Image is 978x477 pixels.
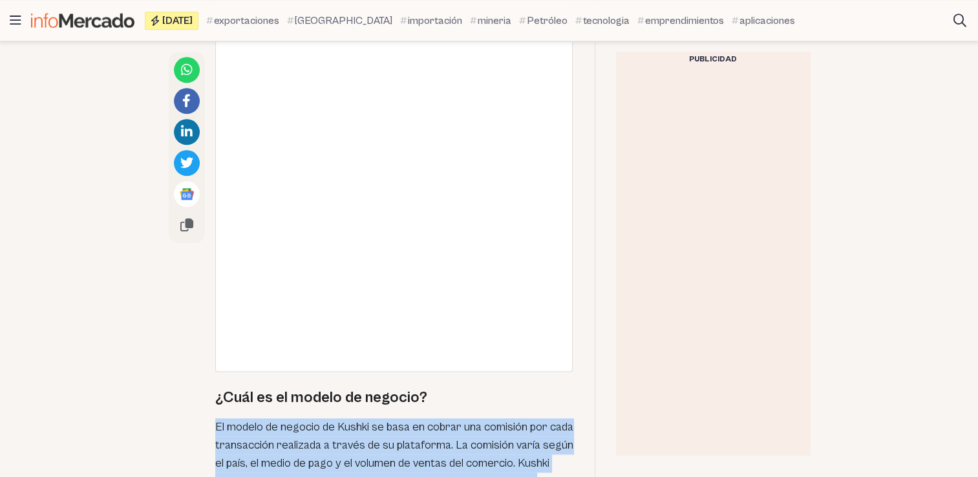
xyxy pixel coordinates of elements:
span: aplicaciones [739,13,795,28]
a: mineria [470,13,511,28]
h2: ¿Cuál es el modelo de negocio? [215,387,574,408]
a: importación [400,13,462,28]
a: exportaciones [206,13,279,28]
a: emprendimientos [637,13,724,28]
div: Publicidad [616,52,810,67]
span: [DATE] [162,16,193,26]
span: exportaciones [214,13,279,28]
img: Infomercado Ecuador logo [31,13,134,28]
a: [GEOGRAPHIC_DATA] [287,13,392,28]
img: Google News logo [179,186,195,202]
span: mineria [478,13,511,28]
span: tecnologia [583,13,630,28]
a: Petróleo [519,13,568,28]
span: emprendimientos [645,13,724,28]
span: Petróleo [527,13,568,28]
span: importación [408,13,462,28]
a: aplicaciones [732,13,795,28]
span: [GEOGRAPHIC_DATA] [295,13,392,28]
a: tecnologia [575,13,630,28]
